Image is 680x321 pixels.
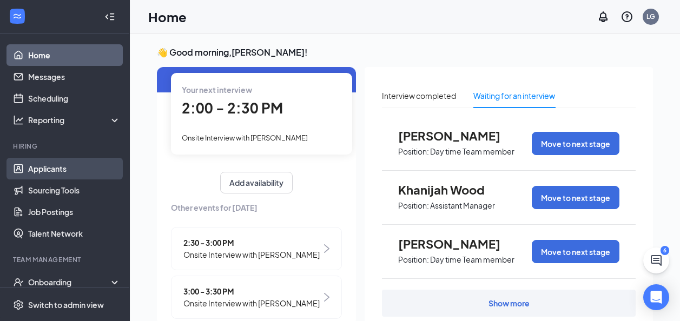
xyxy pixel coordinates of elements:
span: Khanijah Wood [398,183,517,197]
span: [PERSON_NAME] [398,237,517,251]
a: Scheduling [28,88,121,109]
a: Messages [28,66,121,88]
h3: 👋 Good morning, [PERSON_NAME] ! [157,46,653,58]
svg: UserCheck [13,277,24,287]
svg: QuestionInfo [620,10,633,23]
h1: Home [148,8,187,26]
span: 2:30 - 3:00 PM [183,237,320,249]
svg: Notifications [597,10,610,23]
p: Position: [398,146,429,157]
span: 3:00 - 3:30 PM [183,285,320,297]
svg: Analysis [13,115,24,125]
svg: Settings [13,299,24,310]
p: Position: [398,255,429,265]
a: Job Postings [28,201,121,223]
div: Show more [488,298,530,309]
svg: Collapse [104,11,115,22]
div: Switch to admin view [28,299,104,310]
div: Onboarding [28,277,111,287]
span: Your next interview [182,85,252,95]
a: Talent Network [28,223,121,244]
a: Home [28,44,121,66]
div: Reporting [28,115,121,125]
button: Move to next stage [532,132,619,155]
p: Day time Team member [430,146,514,157]
span: 2:00 - 2:30 PM [182,99,283,117]
p: Day time Team member [430,255,514,265]
span: [PERSON_NAME] [398,129,517,143]
span: Other events for [DATE] [171,202,342,213]
button: Move to next stage [532,186,619,209]
button: Move to next stage [532,240,619,263]
svg: ChatActive [650,254,663,267]
div: LG [646,12,655,21]
div: Open Intercom Messenger [643,284,669,310]
div: Hiring [13,142,118,151]
span: Onsite Interview with [PERSON_NAME] [182,133,308,142]
div: Interview completed [382,90,456,102]
p: Assistant Manager [430,200,495,211]
svg: WorkstreamLogo [12,11,23,22]
span: Onsite Interview with [PERSON_NAME] [183,297,320,309]
p: Position: [398,200,429,211]
div: Waiting for an interview [473,90,555,102]
button: Add availability [220,172,293,193]
div: Team Management [13,255,118,264]
button: ChatActive [643,248,669,273]
a: Applicants [28,158,121,179]
a: Sourcing Tools [28,179,121,201]
span: Onsite Interview with [PERSON_NAME] [183,249,320,260]
div: 6 [661,246,669,255]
